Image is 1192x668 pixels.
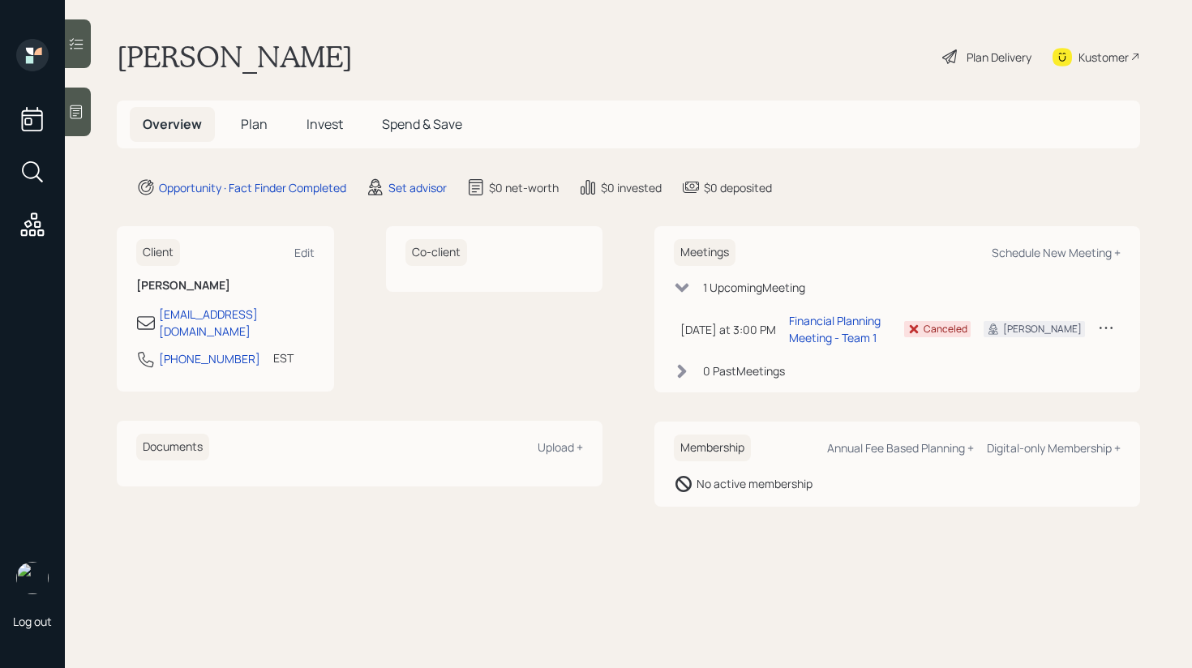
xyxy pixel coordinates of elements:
div: No active membership [697,475,813,492]
h6: [PERSON_NAME] [136,279,315,293]
div: Edit [294,245,315,260]
h6: Meetings [674,239,735,266]
div: Digital-only Membership + [987,440,1121,456]
span: Spend & Save [382,115,462,133]
h6: Documents [136,434,209,460]
h1: [PERSON_NAME] [117,39,353,75]
div: Opportunity · Fact Finder Completed [159,179,346,196]
div: Annual Fee Based Planning + [827,440,974,456]
span: Plan [241,115,268,133]
h6: Membership [674,435,751,461]
span: Invest [307,115,343,133]
div: [PHONE_NUMBER] [159,350,260,367]
div: Log out [13,614,52,629]
div: $0 invested [601,179,662,196]
div: Kustomer [1078,49,1129,66]
div: Upload + [538,439,583,455]
span: Overview [143,115,202,133]
div: 1 Upcoming Meeting [703,279,805,296]
div: Canceled [924,322,967,336]
div: EST [273,349,294,366]
div: [PERSON_NAME] [1003,322,1082,336]
div: [DATE] at 3:00 PM [680,321,776,338]
h6: Client [136,239,180,266]
div: [EMAIL_ADDRESS][DOMAIN_NAME] [159,306,315,340]
div: Set advisor [388,179,447,196]
div: Schedule New Meeting + [992,245,1121,260]
div: Financial Planning Meeting - Team 1 [789,312,891,346]
div: $0 deposited [704,179,772,196]
div: $0 net-worth [489,179,559,196]
h6: Co-client [405,239,467,266]
div: 0 Past Meeting s [703,362,785,379]
img: retirable_logo.png [16,562,49,594]
div: Plan Delivery [967,49,1031,66]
